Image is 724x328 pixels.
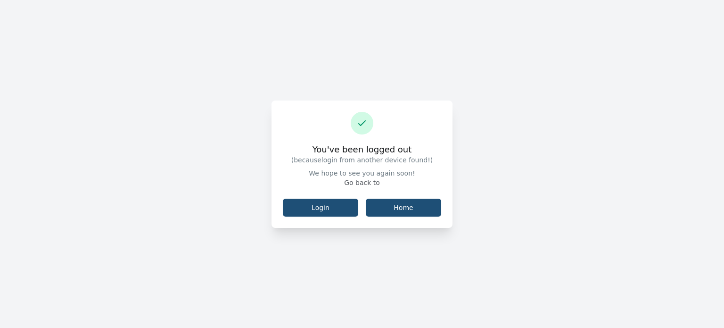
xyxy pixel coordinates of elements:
p: (because login from another device found! ) [283,155,441,165]
a: Home [366,199,441,217]
p: We hope to see you again soon! [283,168,441,178]
h3: You've been logged out [283,144,441,155]
a: Login [283,199,358,217]
p: Go back to [283,178,441,187]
